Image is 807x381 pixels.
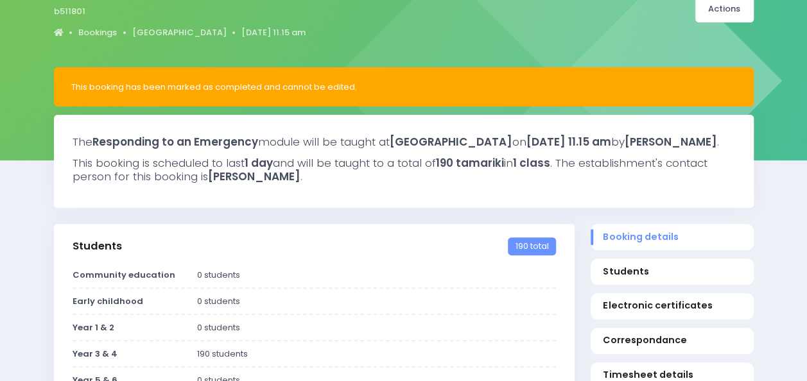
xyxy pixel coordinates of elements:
[603,299,741,312] span: Electronic certificates
[73,295,143,307] strong: Early childhood
[513,155,550,171] strong: 1 class
[591,224,754,250] a: Booking details
[625,134,717,149] strong: [PERSON_NAME]
[508,237,555,255] span: 190 total
[603,265,741,278] span: Students
[189,269,564,282] div: 0 students
[78,26,117,39] a: Bookings
[241,26,306,39] a: [DATE] 11.15 am
[390,134,512,149] strong: [GEOGRAPHIC_DATA]
[591,293,754,319] a: Electronic certificates
[132,26,227,39] a: [GEOGRAPHIC_DATA]
[208,169,300,184] strong: [PERSON_NAME]
[189,321,564,334] div: 0 students
[54,5,85,18] span: b511801
[92,134,258,149] strong: Responding to an Emergency
[526,134,611,149] strong: [DATE] 11.15 am
[189,348,564,360] div: 190 students
[591,328,754,354] a: Correspondance
[73,269,175,281] strong: Community education
[73,348,117,360] strong: Year 3 & 4
[591,258,754,285] a: Students
[73,157,735,183] h3: This booking is scheduled to last and will be taught to a total of in . The establishment's conta...
[73,135,735,148] h3: The module will be taught at on by .
[71,81,736,94] div: This booking has been marked as completed and cannot be edited.
[73,240,122,253] h3: Students
[436,155,504,171] strong: 190 tamariki
[73,321,114,334] strong: Year 1 & 2
[189,295,564,308] div: 0 students
[603,230,741,244] span: Booking details
[245,155,273,171] strong: 1 day
[603,334,741,347] span: Correspondance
